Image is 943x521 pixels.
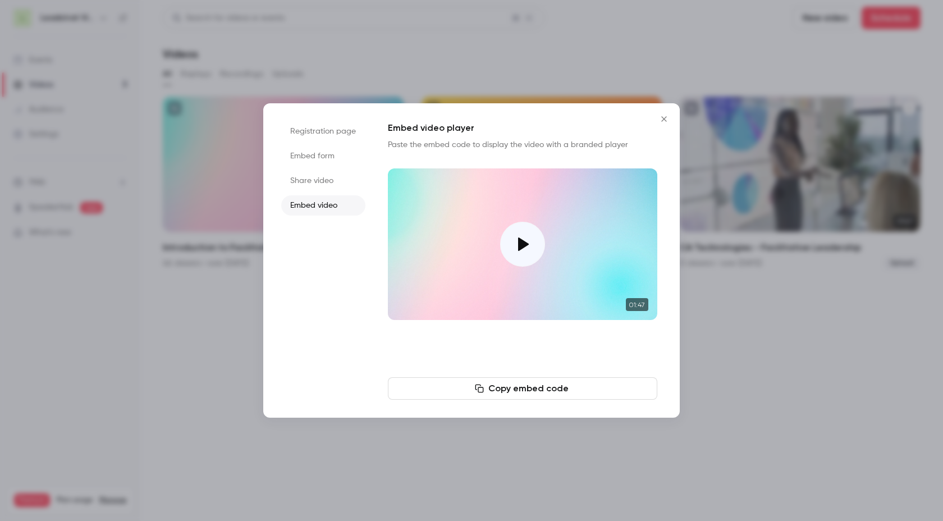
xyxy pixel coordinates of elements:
section: Cover [388,168,657,320]
li: Share video [281,171,365,191]
button: Play video [500,222,545,267]
time: 01:47 [626,298,648,311]
p: Paste the embed code to display the video with a branded player [388,139,657,150]
li: Registration page [281,121,365,141]
button: Copy embed code [388,377,657,400]
button: Close [653,108,675,130]
li: Embed video [281,195,365,216]
li: Embed form [281,146,365,166]
h1: Embed video player [388,121,657,135]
